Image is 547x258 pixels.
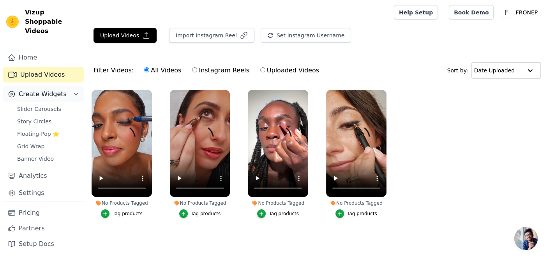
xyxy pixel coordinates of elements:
div: Tag products [113,211,143,217]
div: Tag products [191,211,221,217]
div: Open chat [514,227,538,250]
a: Analytics [3,168,84,184]
div: Tag products [347,211,377,217]
a: Book Demo [449,5,494,20]
button: Tag products [179,209,221,218]
div: Tag products [269,211,299,217]
a: Upload Videos [3,67,84,82]
img: Vizup [6,16,19,28]
a: Banner Video [12,153,84,164]
div: No Products Tagged [170,200,230,206]
button: F FRONEP [500,5,541,19]
a: Settings [3,185,84,201]
input: Instagram Reels [192,67,197,72]
a: Floating-Pop ⭐ [12,128,84,139]
div: No Products Tagged [92,200,152,206]
a: Setup Docs [3,236,84,252]
span: Banner Video [17,155,54,163]
a: Grid Wrap [12,141,84,152]
button: Create Widgets [3,86,84,102]
label: All Videos [144,65,182,75]
button: Tag products [335,209,377,218]
div: Sort by: [447,62,541,79]
button: Import Instagram Reel [169,28,254,43]
button: Set Instagram Username [261,28,351,43]
button: Tag products [257,209,299,218]
input: All Videos [144,67,149,72]
button: Upload Videos [94,28,157,43]
a: Slider Carousels [12,104,84,114]
span: Create Widgets [19,90,67,99]
a: Pricing [3,205,84,221]
a: Help Setup [394,5,438,20]
label: Instagram Reels [192,65,249,75]
text: F [504,9,508,16]
span: Grid Wrap [17,142,44,150]
span: Story Circles [17,118,51,125]
label: Uploaded Videos [260,65,319,75]
span: Slider Carousels [17,105,61,113]
button: Tag products [101,209,143,218]
a: Story Circles [12,116,84,127]
input: Uploaded Videos [260,67,265,72]
div: Filter Videos: [94,61,323,79]
p: FRONEP [512,5,541,19]
span: Floating-Pop ⭐ [17,130,59,138]
a: Home [3,50,84,65]
div: No Products Tagged [326,200,386,206]
span: Vizup Shoppable Videos [25,8,81,36]
a: Partners [3,221,84,236]
div: No Products Tagged [248,200,308,206]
